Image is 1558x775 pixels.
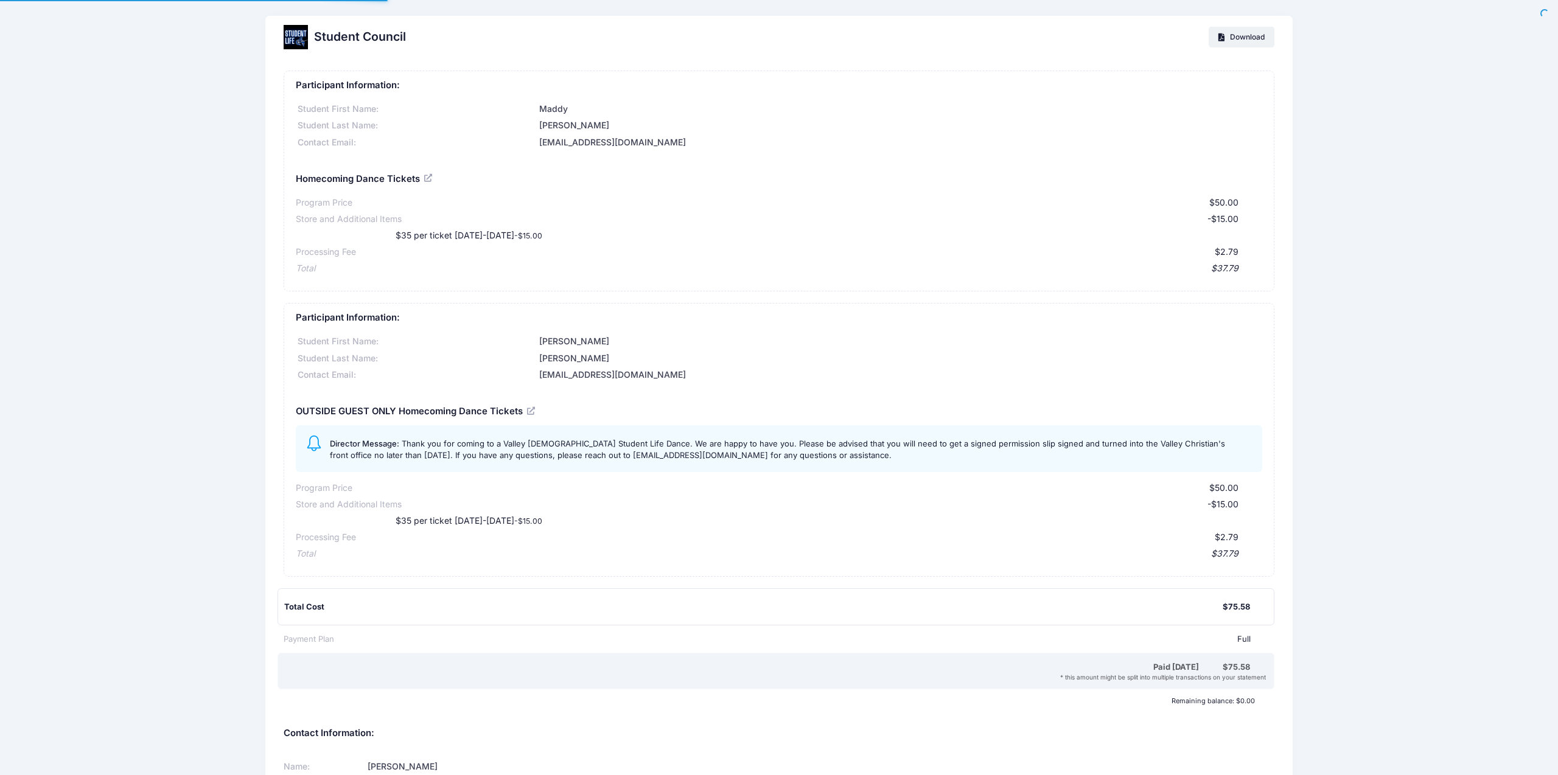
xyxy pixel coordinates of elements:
div: Student First Name: [296,335,537,348]
div: [PERSON_NAME] [537,352,1262,365]
div: $37.79 [315,262,1238,275]
div: * this amount might be split into multiple transactions on your statement [280,673,1272,681]
h5: Contact Information: [284,728,1275,739]
div: Store and Additional Items [296,498,402,511]
div: Full [334,633,1251,645]
div: Total [296,262,315,275]
a: View Registration Details [424,172,434,183]
a: Download [1209,27,1275,47]
div: Student Last Name: [296,119,537,132]
div: Paid [DATE] [286,661,1223,673]
div: Total Cost [284,601,1223,613]
div: [EMAIL_ADDRESS][DOMAIN_NAME] [537,136,1262,149]
div: Contact Email: [296,136,537,149]
div: [EMAIL_ADDRESS][DOMAIN_NAME] [537,369,1262,381]
div: Student First Name: [296,103,537,116]
span: Download [1230,32,1265,41]
div: Maddy [537,103,1262,116]
div: $35 per ticket [DATE]-[DATE] [371,515,942,527]
div: $2.79 [356,531,1238,544]
small: -$15.00 [514,231,542,240]
small: -$15.00 [514,516,542,526]
div: -$15.00 [402,213,1238,226]
h5: Homecoming Dance Tickets [296,174,434,185]
div: Program Price [296,196,352,209]
div: Remaining balance: $0.00 [278,697,1261,704]
div: Processing Fee [296,531,356,544]
div: Contact Email: [296,369,537,381]
div: $75.58 [1223,661,1250,673]
h2: Student Council [314,30,406,44]
h5: Participant Information: [296,80,1262,91]
h5: OUTSIDE GUEST ONLY Homecoming Dance Tickets [296,406,537,417]
div: Processing Fee [296,246,356,259]
div: Student Last Name: [296,352,537,365]
div: Program Price [296,482,352,495]
div: Store and Additional Items [296,213,402,226]
a: View Registration Details [527,405,537,416]
div: $75.58 [1223,601,1250,613]
div: $35 per ticket [DATE]-[DATE] [371,229,942,242]
div: [PERSON_NAME] [537,335,1262,348]
div: [PERSON_NAME] [537,119,1262,132]
span: $50.00 [1209,482,1238,493]
h5: Participant Information: [296,313,1262,324]
span: Director Message: [330,439,399,448]
div: Total [296,547,315,560]
div: Payment Plan [284,633,334,645]
span: Thank you for coming to a Valley [DEMOGRAPHIC_DATA] Student Life Dance. We are happy to have you.... [330,439,1225,460]
span: $50.00 [1209,197,1238,207]
div: $2.79 [356,246,1238,259]
div: -$15.00 [402,498,1238,511]
div: $37.79 [315,547,1238,560]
